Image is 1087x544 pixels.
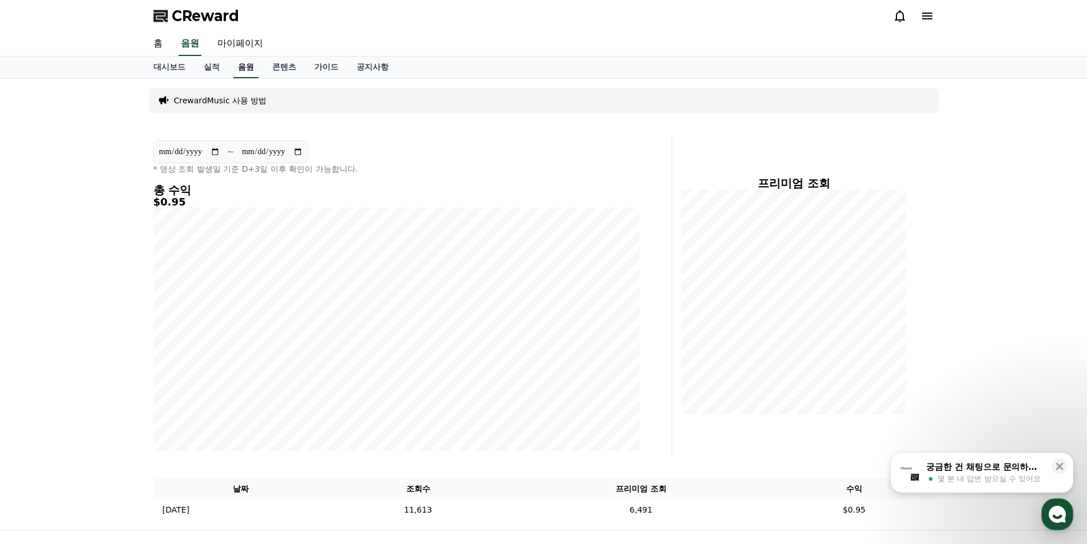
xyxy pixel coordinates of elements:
span: 대화 [104,380,118,389]
span: 설정 [176,379,190,388]
a: 콘텐츠 [263,57,305,78]
span: 홈 [36,379,43,388]
a: 공지사항 [347,57,398,78]
a: 홈 [144,32,172,56]
p: [DATE] [163,504,189,516]
td: 11,613 [329,499,508,521]
a: 설정 [147,362,219,390]
a: CrewardMusic 사용 방법 [174,95,267,106]
a: 대시보드 [144,57,195,78]
a: CReward [153,7,239,25]
a: 홈 [3,362,75,390]
span: CReward [172,7,239,25]
h5: $0.95 [153,196,640,208]
a: 대화 [75,362,147,390]
p: * 영상 조회 발생일 기준 D+3일 이후 확인이 가능합니다. [153,163,640,175]
p: ~ [227,145,235,159]
td: 6,491 [507,499,774,521]
a: 음원 [233,57,258,78]
th: 프리미엄 조회 [507,478,774,499]
h4: 총 수익 [153,184,640,196]
th: 날짜 [153,478,329,499]
a: 음원 [179,32,201,56]
a: 마이페이지 [208,32,272,56]
h4: 프리미엄 조회 [681,177,907,190]
a: 가이드 [305,57,347,78]
td: $0.95 [774,499,934,521]
a: 실적 [195,57,229,78]
th: 수익 [774,478,934,499]
th: 조회수 [329,478,508,499]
